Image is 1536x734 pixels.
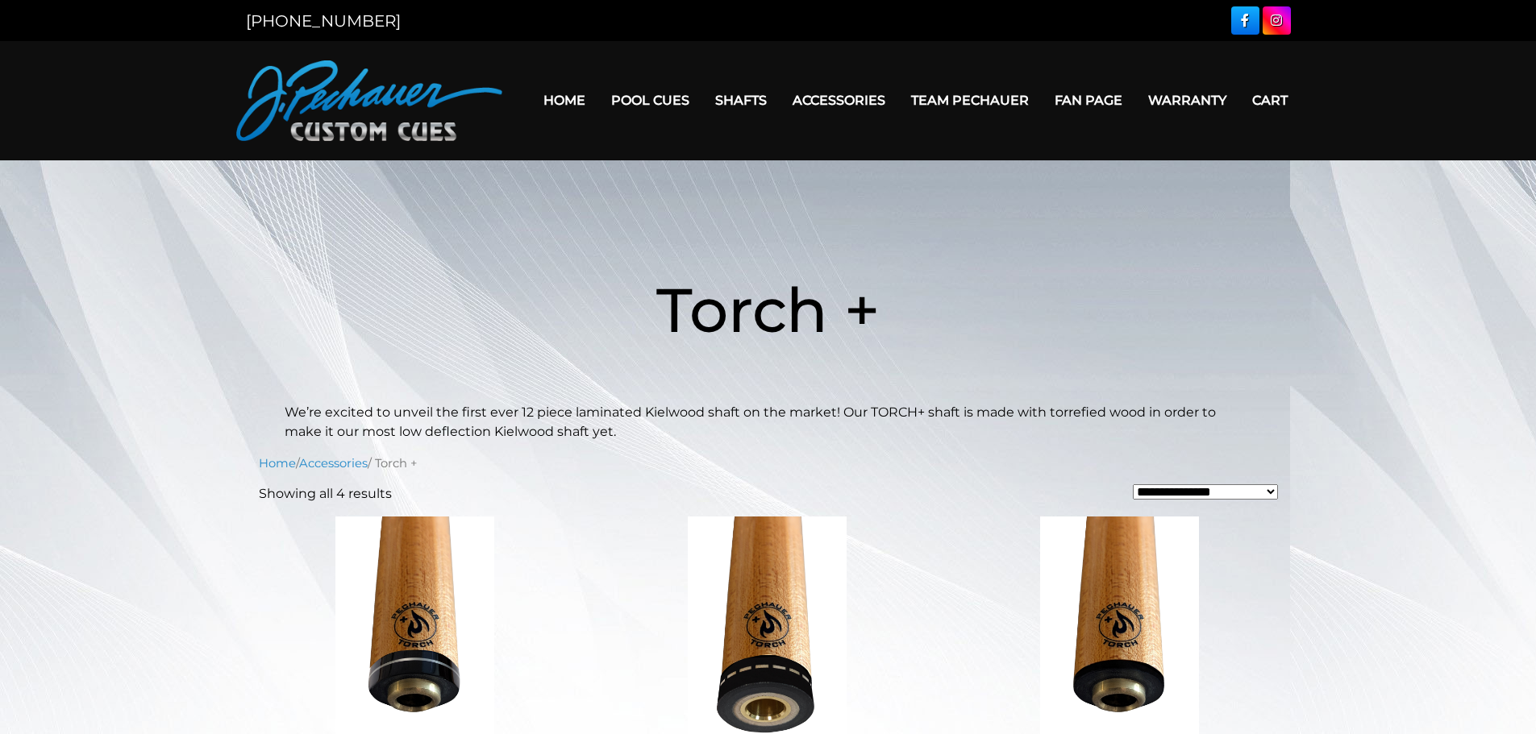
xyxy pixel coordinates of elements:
a: Cart [1239,80,1301,121]
a: Accessories [299,456,368,471]
p: Showing all 4 results [259,484,392,504]
p: We’re excited to unveil the first ever 12 piece laminated Kielwood shaft on the market! Our TORCH... [285,403,1252,442]
img: Torch+ 12.75mm .850 Joint (Pro Series Single Ring) [259,516,572,734]
a: Shafts [702,80,780,121]
select: Shop order [1133,484,1278,500]
img: Torch+ 12.75mm .850 (Flat faced/Prior to 2025) [610,516,924,734]
a: [PHONE_NUMBER] [246,11,401,31]
a: Warranty [1135,80,1239,121]
span: Torch + [656,272,880,347]
a: Home [531,80,598,121]
img: Pechauer Custom Cues [236,60,502,141]
nav: Breadcrumb [259,454,1278,472]
a: Pool Cues [598,80,702,121]
img: Torch+ 12.75mm .850 Joint [Piloted thin black (Pro Series & JP Series 2025)] [963,516,1276,734]
a: Fan Page [1042,80,1135,121]
a: Accessories [780,80,898,121]
a: Team Pechauer [898,80,1042,121]
a: Home [259,456,296,471]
